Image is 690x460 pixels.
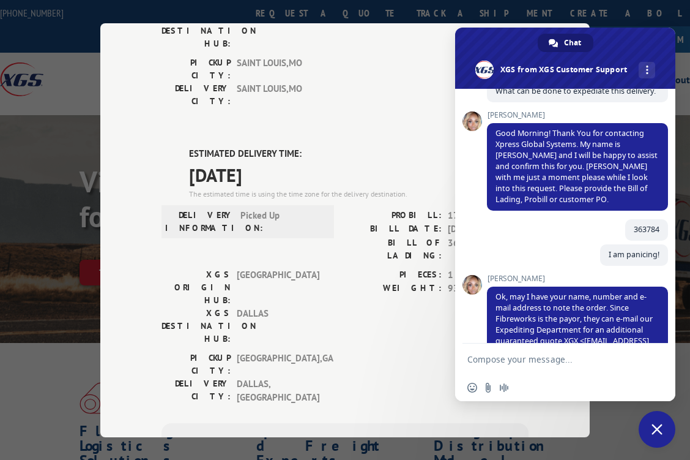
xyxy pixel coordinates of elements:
[237,56,319,82] span: SAINT LOUIS , MO
[634,224,659,235] span: 363784
[564,34,581,52] span: Chat
[237,306,319,345] span: DALLAS
[499,383,509,393] span: Audio message
[189,147,529,161] label: ESTIMATED DELIVERY TIME:
[448,268,529,282] span: 1
[345,236,442,262] label: BILL OF LADING:
[161,82,231,108] label: DELIVERY CITY:
[237,82,319,108] span: SAINT LOUIS , MO
[448,222,529,236] span: [DATE]
[483,383,493,393] span: Send a file
[161,268,231,306] label: XGS ORIGIN HUB:
[467,383,477,393] span: Insert an emoji
[448,208,529,222] span: 17702814
[237,268,319,306] span: [GEOGRAPHIC_DATA]
[487,274,668,283] span: [PERSON_NAME]
[189,160,529,188] span: [DATE]
[161,12,231,50] label: XGS DESTINATION HUB:
[495,128,658,205] span: Good Morning! Thank You for contacting Xpress Global Systems. My name is [PERSON_NAME] and I will...
[189,188,529,199] div: The estimated time is using the time zone for the delivery destination.
[345,222,442,236] label: BILL DATE:
[487,111,668,119] span: [PERSON_NAME]
[639,62,655,78] div: More channels
[609,249,659,260] span: I am panicing!
[165,208,234,234] label: DELIVERY INFORMATION:
[448,282,529,296] span: 93
[448,236,529,262] span: 363784
[345,208,442,222] label: PROBILL:
[495,292,653,357] span: Ok, may I have your name, number and e-mail address to note the order. Since Fibreworks is the pa...
[161,306,231,345] label: XGS DESTINATION HUB:
[240,208,323,234] span: Picked Up
[538,34,593,52] div: Chat
[161,351,231,377] label: PICKUP CITY:
[345,282,442,296] label: WEIGHT:
[237,351,319,377] span: [GEOGRAPHIC_DATA] , GA
[237,377,319,404] span: DALLAS , [GEOGRAPHIC_DATA]
[161,56,231,82] label: PICKUP CITY:
[237,12,319,50] span: SAINT LOUIS
[345,268,442,282] label: PIECES:
[161,377,231,404] label: DELIVERY CITY:
[467,354,636,365] textarea: Compose your message...
[639,411,675,448] div: Close chat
